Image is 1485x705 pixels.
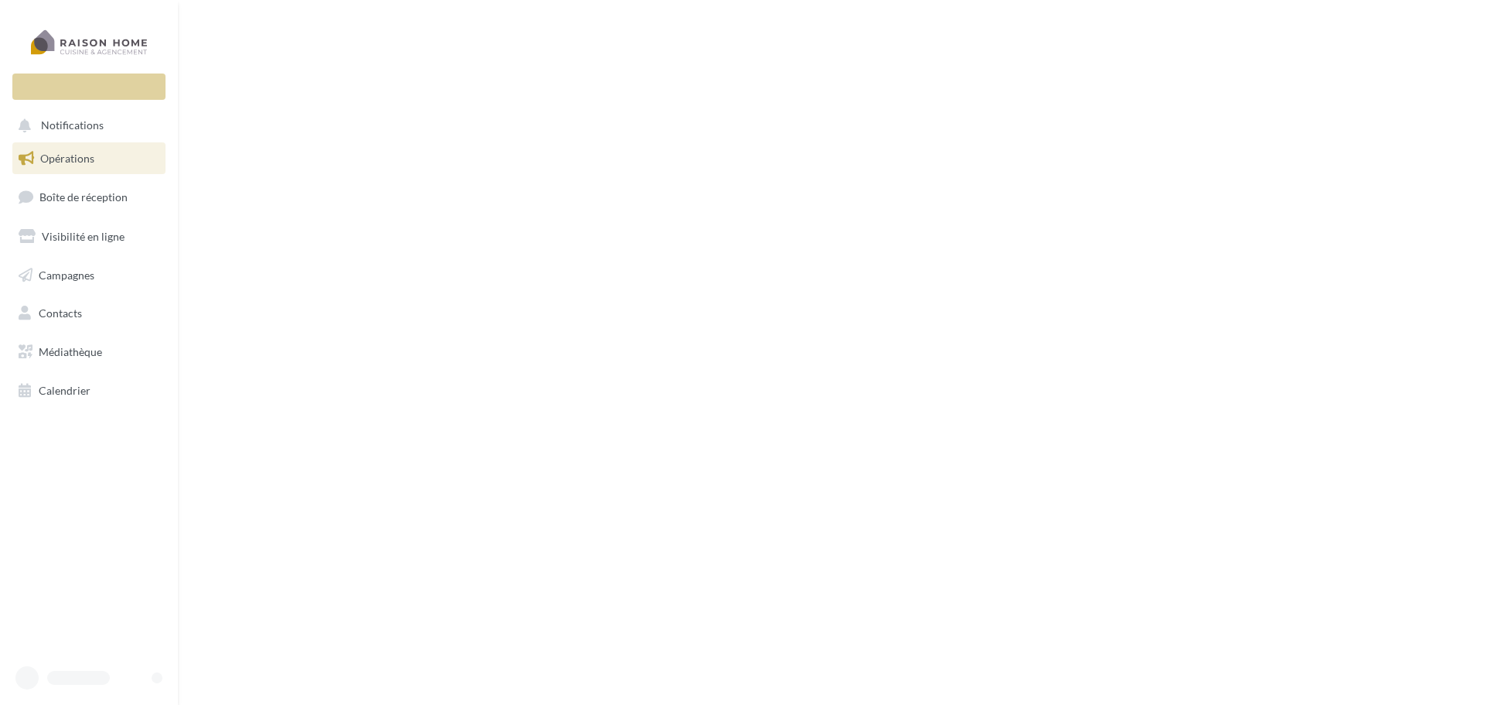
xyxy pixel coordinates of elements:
span: Campagnes [39,268,94,281]
div: Nouvelle campagne [12,74,166,100]
a: Opérations [9,142,169,175]
span: Boîte de réception [39,190,128,204]
a: Visibilité en ligne [9,221,169,253]
a: Boîte de réception [9,180,169,214]
span: Notifications [41,119,104,132]
a: Calendrier [9,375,169,407]
a: Contacts [9,297,169,330]
span: Opérations [40,152,94,165]
span: Contacts [39,306,82,320]
span: Visibilité en ligne [42,230,125,243]
a: Campagnes [9,259,169,292]
a: Médiathèque [9,336,169,368]
span: Médiathèque [39,345,102,358]
span: Calendrier [39,384,90,397]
